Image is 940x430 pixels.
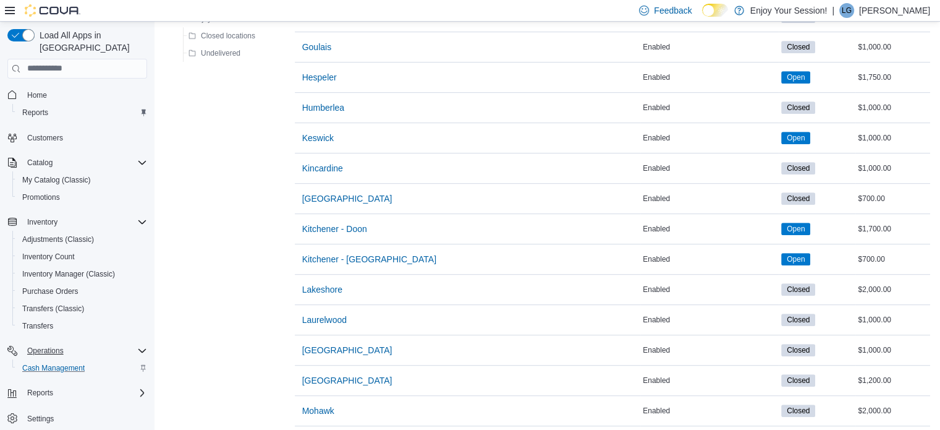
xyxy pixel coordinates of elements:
[17,267,120,282] a: Inventory Manager (Classic)
[297,217,372,241] button: Kitchener - Doon
[781,314,815,326] span: Closed
[640,343,779,358] div: Enabled
[17,361,147,376] span: Cash Management
[17,284,147,299] span: Purchase Orders
[2,213,152,231] button: Inventory
[22,410,147,426] span: Settings
[855,131,930,145] div: $1,000.00
[22,234,94,244] span: Adjustments (Classic)
[297,35,336,59] button: Goulais
[22,88,52,103] a: Home
[297,186,397,211] button: [GEOGRAPHIC_DATA]
[302,223,367,235] span: Kitchener - Doon
[17,319,58,333] a: Transfers
[2,384,152,402] button: Reports
[781,283,815,296] span: Closed
[27,90,47,100] span: Home
[22,363,85,373] span: Cash Management
[640,70,779,85] div: Enabled
[855,403,930,418] div: $2,000.00
[17,284,83,299] a: Purchase Orders
[855,282,930,297] div: $2,000.00
[781,253,810,265] span: Open
[22,385,58,400] button: Reports
[17,190,147,205] span: Promotions
[855,100,930,115] div: $1,000.00
[842,3,852,18] span: LG
[787,41,810,53] span: Closed
[781,101,815,114] span: Closed
[302,101,344,114] span: Humberlea
[781,132,810,144] span: Open
[201,31,255,41] span: Closed locations
[297,247,441,272] button: Kitchener - [GEOGRAPHIC_DATA]
[297,307,352,332] button: Laurelwood
[302,132,334,144] span: Keswick
[781,223,810,235] span: Open
[22,321,53,331] span: Transfers
[22,385,147,400] span: Reports
[787,102,810,113] span: Closed
[17,301,89,316] a: Transfers (Classic)
[2,129,152,147] button: Customers
[22,175,91,185] span: My Catalog (Classic)
[17,319,147,333] span: Transfers
[17,173,147,187] span: My Catalog (Classic)
[22,343,69,358] button: Operations
[855,252,930,267] div: $700.00
[297,398,339,423] button: Mohawk
[787,314,810,325] span: Closed
[27,133,63,143] span: Customers
[27,346,64,356] span: Operations
[640,161,779,176] div: Enabled
[17,249,147,264] span: Inventory Count
[12,104,152,121] button: Reports
[12,300,152,317] button: Transfers (Classic)
[27,388,53,398] span: Reports
[12,231,152,248] button: Adjustments (Classic)
[22,215,147,230] span: Inventory
[787,132,805,144] span: Open
[27,217,57,227] span: Inventory
[184,46,245,61] button: Undelivered
[297,338,397,363] button: [GEOGRAPHIC_DATA]
[781,41,815,53] span: Closed
[640,100,779,115] div: Enabled
[302,283,342,296] span: Lakeshore
[17,301,147,316] span: Transfers (Classic)
[781,192,815,205] span: Closed
[302,71,337,84] span: Hespeler
[302,405,334,417] span: Mohawk
[12,317,152,335] button: Transfers
[787,284,810,295] span: Closed
[855,373,930,388] div: $1,200.00
[640,403,779,418] div: Enabled
[302,253,436,265] span: Kitchener - [GEOGRAPHIC_DATA]
[17,105,53,120] a: Reports
[22,269,115,279] span: Inventory Manager (Classic)
[22,108,48,118] span: Reports
[12,189,152,206] button: Promotions
[702,4,728,17] input: Dark Mode
[17,173,96,187] a: My Catalog (Classic)
[855,343,930,358] div: $1,000.00
[855,312,930,327] div: $1,000.00
[859,3,930,18] p: [PERSON_NAME]
[2,342,152,359] button: Operations
[22,252,75,262] span: Inventory Count
[22,304,84,314] span: Transfers (Classic)
[302,162,343,174] span: Kincardine
[297,277,347,302] button: Lakeshore
[22,131,68,145] a: Customers
[297,368,397,393] button: [GEOGRAPHIC_DATA]
[787,405,810,416] span: Closed
[781,344,815,356] span: Closed
[12,248,152,265] button: Inventory Count
[22,411,59,426] a: Settings
[184,28,260,43] button: Closed locations
[781,162,815,174] span: Closed
[787,254,805,265] span: Open
[2,86,152,104] button: Home
[22,192,60,202] span: Promotions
